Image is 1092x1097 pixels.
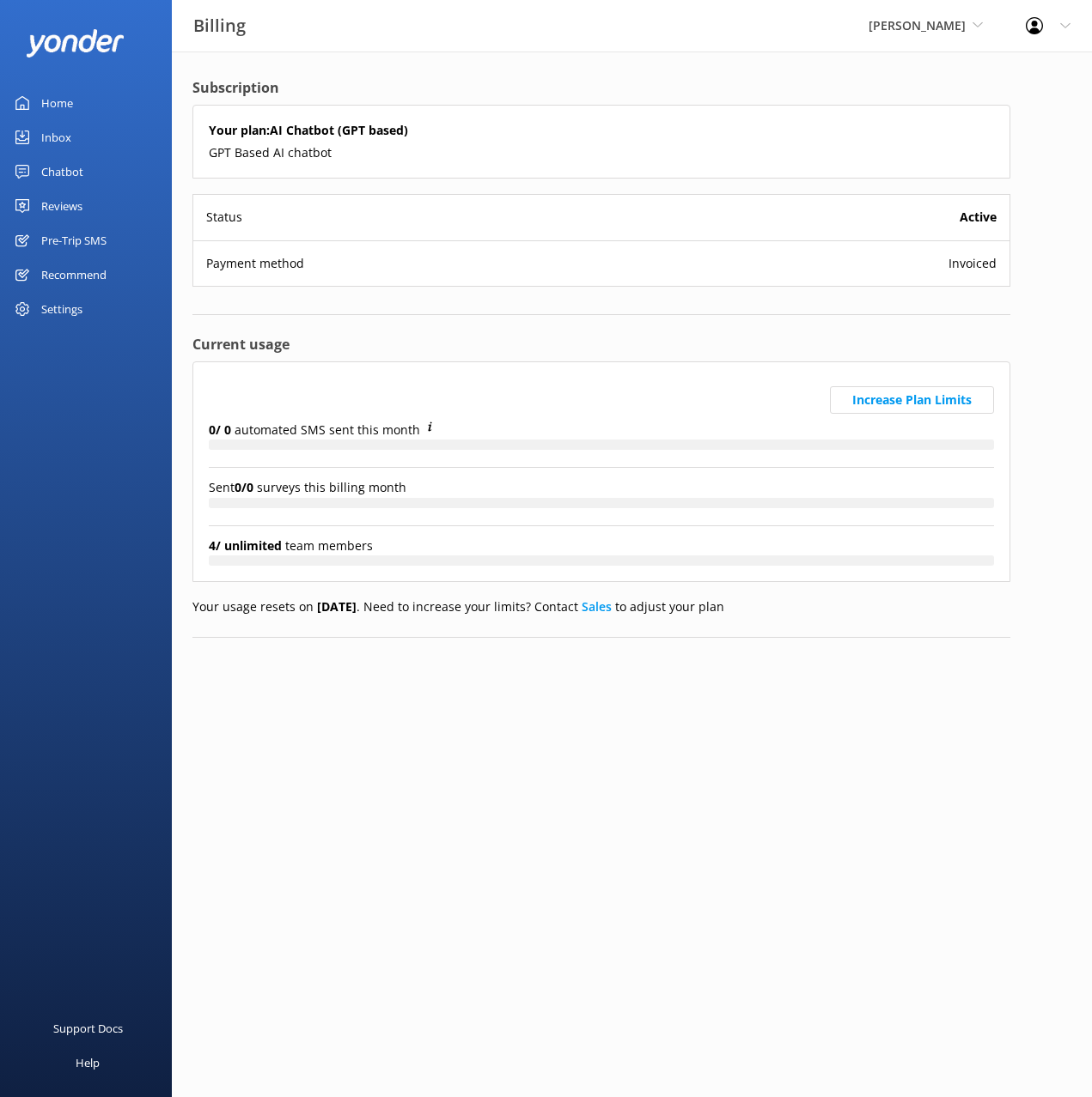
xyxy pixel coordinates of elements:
[76,1045,100,1080] div: Help
[206,208,242,227] p: Status
[582,598,612,615] a: Sales
[206,254,304,273] p: Payment method
[209,143,994,162] p: GPT Based AI chatbot
[317,598,357,615] strong: [DATE]
[41,223,107,258] div: Pre-Trip SMS
[235,479,257,495] strong: 0 / 0
[209,478,994,497] p: Sent surveys this billing month
[960,208,997,227] b: Active
[41,120,71,155] div: Inbox
[209,421,994,439] p: automated SMS sent this month
[41,292,82,326] div: Settings
[53,1011,123,1045] div: Support Docs
[26,29,125,58] img: yonder-white-logo.png
[869,17,966,33] span: [PERSON_NAME]
[209,421,235,438] strong: 0 / 0
[830,386,994,414] button: Increase Plan Limits
[830,378,994,421] a: Increase Plan Limits
[41,189,82,223] div: Reviews
[41,258,107,292] div: Recommend
[949,254,997,273] span: Invoiced
[192,597,1010,616] p: Your usage resets on . Need to increase your limits? Contact to adjust your plan
[209,121,994,140] h5: Your plan: AI Chatbot (GPT based)
[209,537,285,554] strong: 4 / unlimited
[192,77,1010,100] h4: Subscription
[209,536,994,555] p: team members
[193,12,246,39] h3: Billing
[192,334,1010,356] h4: Current usage
[41,155,83,189] div: Chatbot
[41,86,73,120] div: Home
